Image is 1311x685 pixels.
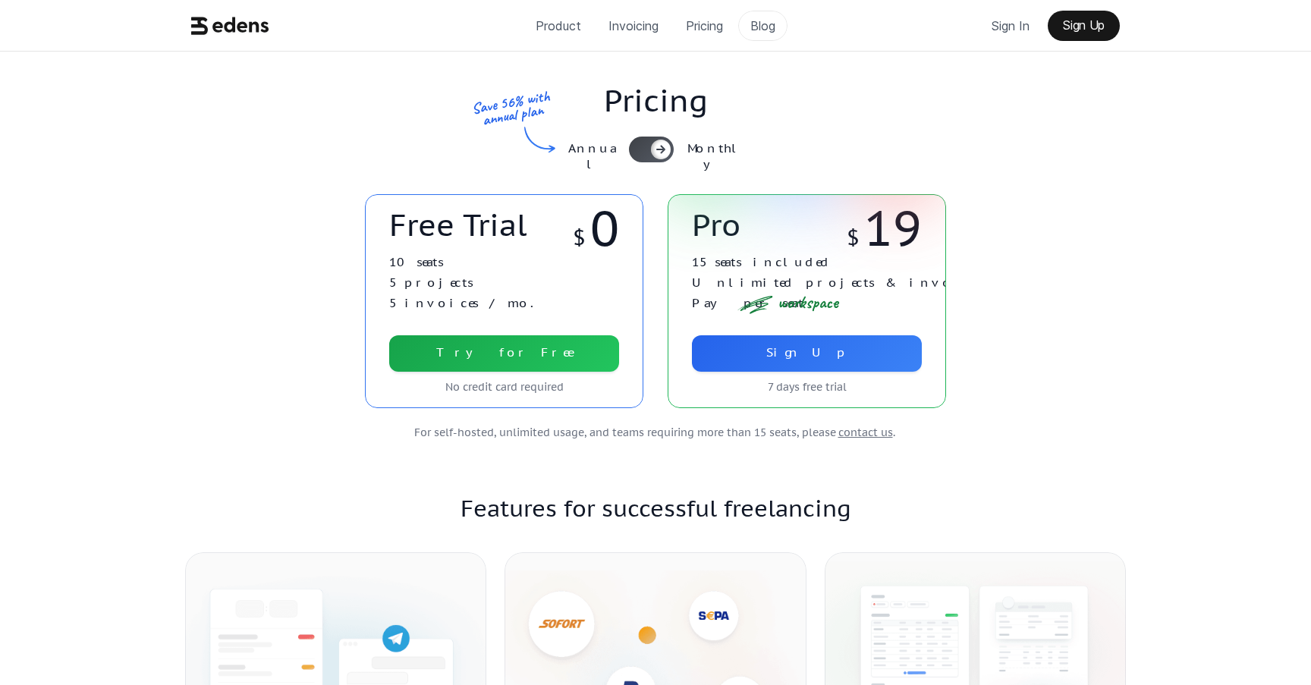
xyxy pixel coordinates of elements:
p: Sign Up [766,345,848,360]
p: Sign Up [1063,18,1105,33]
a: Sign Up [692,335,922,372]
a: Product [523,11,593,41]
p: Save 56% with annual plan [457,86,566,130]
p: Pay per seat [692,296,803,310]
p: 10 seats [389,255,443,269]
p: 0 [590,206,619,250]
p: For self-hosted, unlimited usage, and teams requiring more than 15 seats, please [414,426,836,439]
p: Blog [750,14,775,37]
p: 15 seats included [692,255,831,269]
p: Unlimited projects & invoices [692,275,982,290]
p: Pricing [686,14,723,37]
a: Sign Up [1048,11,1120,41]
p: Product [536,14,581,37]
p: Annual [564,140,620,172]
p: . [838,426,895,439]
p: $ [573,225,586,250]
a: Sign In [979,11,1042,41]
p: Try for Free [436,345,572,360]
p: No credit card required [389,381,619,394]
p: Invoicing [608,14,659,37]
a: Invoicing [596,11,671,41]
a: Try for Free [389,335,619,372]
p: Features for successful freelancing [185,495,1126,522]
p: 5 invoices / mo. [389,296,535,310]
p: Free Trial [389,206,527,243]
p: Pricing [604,82,708,118]
span: contact us [838,426,893,439]
p: 7 days free trial [692,381,922,394]
p: Monthly [683,140,747,172]
a: Blog [738,11,788,41]
p: Pro [692,206,740,243]
a: contact us. [836,426,897,440]
p: workspace [778,296,838,309]
p: 5 projects [389,275,473,290]
p: Sign In [992,14,1030,37]
a: Pricing [674,11,735,41]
